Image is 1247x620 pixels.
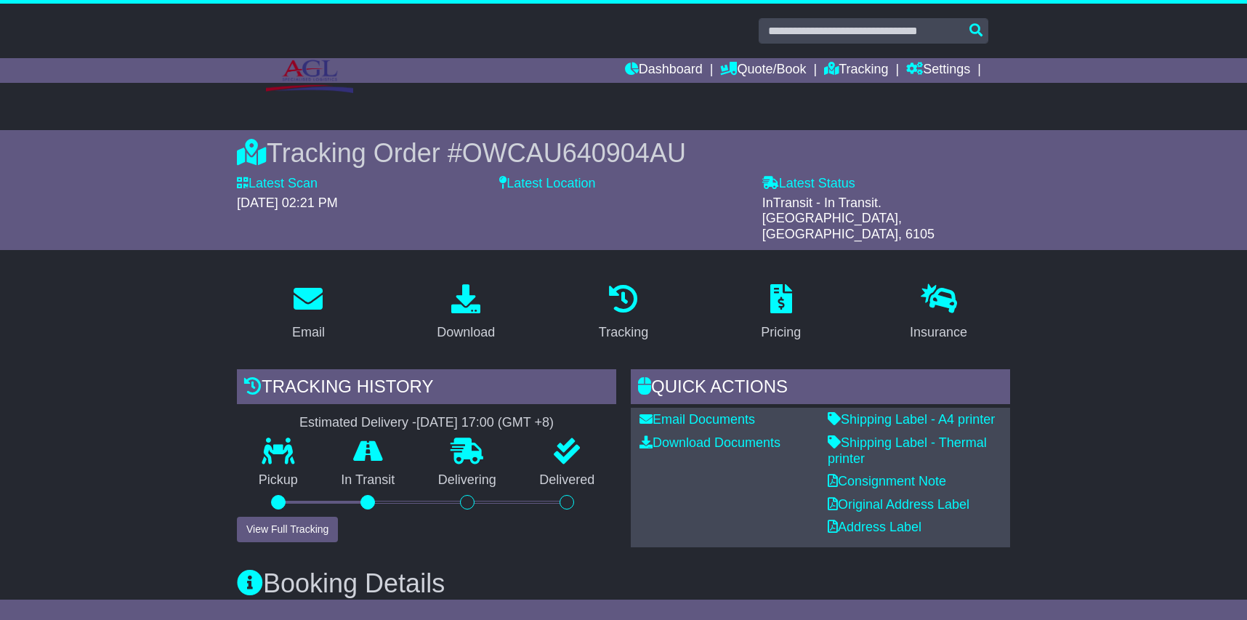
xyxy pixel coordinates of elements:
[427,279,504,347] a: Download
[761,323,801,342] div: Pricing
[762,196,935,241] span: InTransit - In Transit. [GEOGRAPHIC_DATA], [GEOGRAPHIC_DATA], 6105
[625,58,703,83] a: Dashboard
[237,415,616,431] div: Estimated Delivery -
[828,435,987,466] a: Shipping Label - Thermal printer
[462,138,686,168] span: OWCAU640904AU
[639,412,755,427] a: Email Documents
[237,137,1010,169] div: Tracking Order #
[910,323,967,342] div: Insurance
[751,279,810,347] a: Pricing
[237,569,1010,598] h3: Booking Details
[720,58,806,83] a: Quote/Book
[237,472,320,488] p: Pickup
[639,435,780,450] a: Download Documents
[237,176,318,192] label: Latest Scan
[283,279,334,347] a: Email
[416,472,518,488] p: Delivering
[589,279,658,347] a: Tracking
[599,323,648,342] div: Tracking
[828,497,969,512] a: Original Address Label
[828,412,995,427] a: Shipping Label - A4 printer
[416,415,554,431] div: [DATE] 17:00 (GMT +8)
[828,474,946,488] a: Consignment Note
[499,176,595,192] label: Latest Location
[237,369,616,408] div: Tracking history
[900,279,977,347] a: Insurance
[824,58,888,83] a: Tracking
[906,58,970,83] a: Settings
[437,323,495,342] div: Download
[237,517,338,542] button: View Full Tracking
[320,472,417,488] p: In Transit
[518,472,617,488] p: Delivered
[762,176,855,192] label: Latest Status
[828,520,921,534] a: Address Label
[237,196,338,210] span: [DATE] 02:21 PM
[631,369,1010,408] div: Quick Actions
[292,323,325,342] div: Email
